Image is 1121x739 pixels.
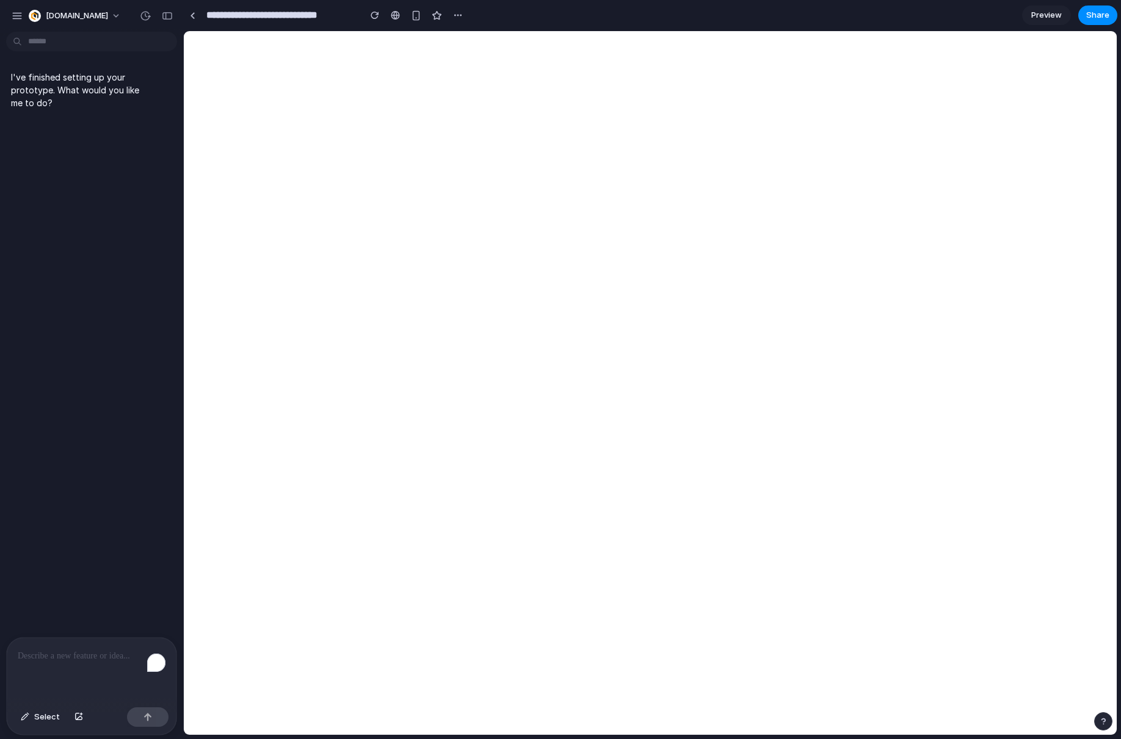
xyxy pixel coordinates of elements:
[11,71,142,109] p: I've finished setting up your prototype. What would you like me to do?
[1078,5,1117,25] button: Share
[1031,9,1062,21] span: Preview
[15,707,66,727] button: Select
[7,638,176,702] div: To enrich screen reader interactions, please activate Accessibility in Grammarly extension settings
[24,6,127,26] button: [DOMAIN_NAME]
[34,711,60,723] span: Select
[1086,9,1109,21] span: Share
[1022,5,1071,25] a: Preview
[46,10,108,22] span: [DOMAIN_NAME]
